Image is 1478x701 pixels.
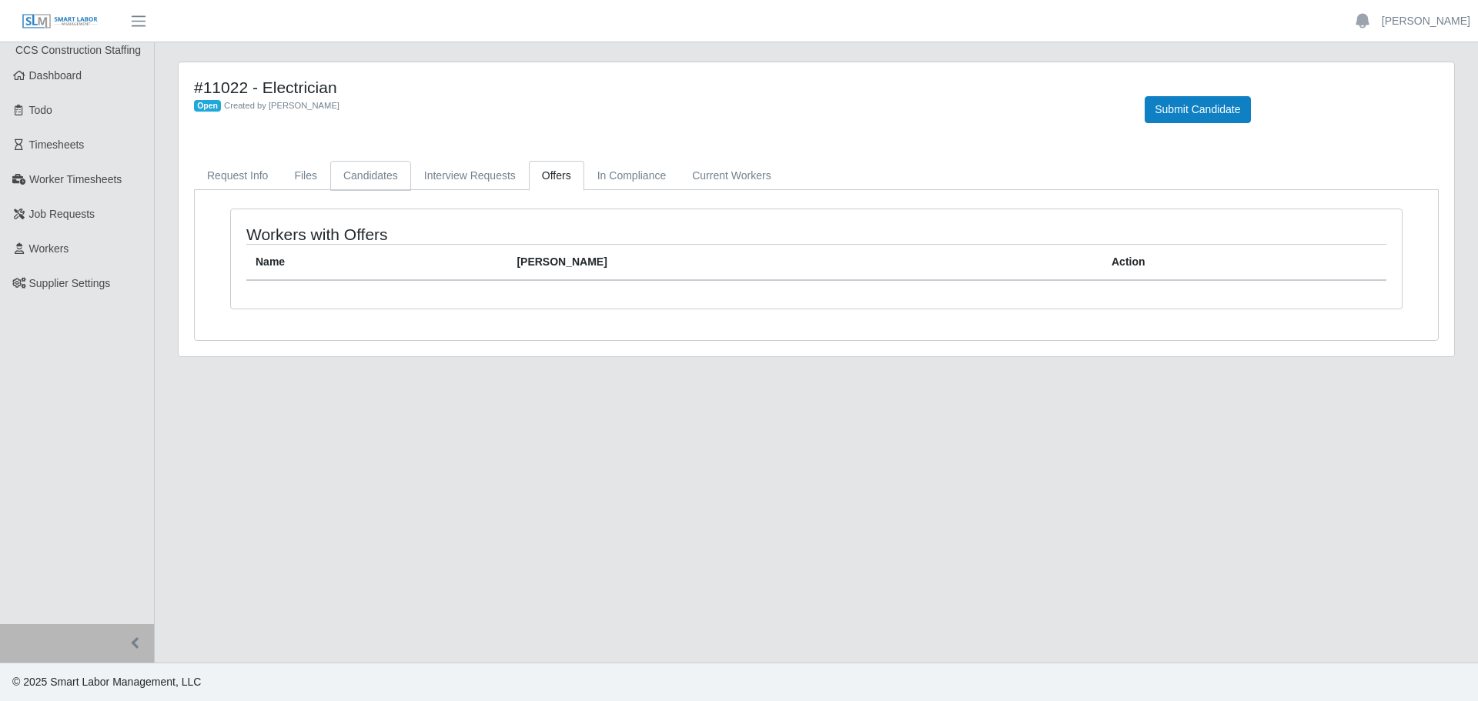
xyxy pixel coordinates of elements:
[1382,13,1470,29] a: [PERSON_NAME]
[194,161,281,191] a: Request Info
[194,78,1122,97] h4: #11022 - Electrician
[15,44,141,56] span: CCS Construction Staffing
[1145,96,1250,123] button: Submit Candidate
[529,161,584,191] a: Offers
[12,676,201,688] span: © 2025 Smart Labor Management, LLC
[584,161,680,191] a: In Compliance
[246,225,708,244] h4: Workers with Offers
[22,13,99,30] img: SLM Logo
[246,245,507,281] th: Name
[411,161,529,191] a: Interview Requests
[29,242,69,255] span: Workers
[29,69,82,82] span: Dashboard
[281,161,330,191] a: Files
[194,100,221,112] span: Open
[330,161,411,191] a: Candidates
[224,101,339,110] span: Created by [PERSON_NAME]
[29,277,111,289] span: Supplier Settings
[29,173,122,185] span: Worker Timesheets
[29,139,85,151] span: Timesheets
[507,245,1102,281] th: [PERSON_NAME]
[29,104,52,116] span: Todo
[29,208,95,220] span: Job Requests
[679,161,784,191] a: Current Workers
[1102,245,1386,281] th: Action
